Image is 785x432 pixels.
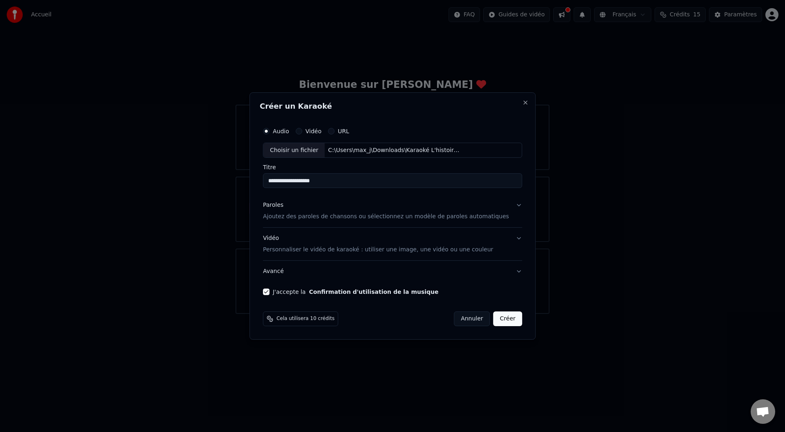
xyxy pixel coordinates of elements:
p: Personnaliser le vidéo de karaoké : utiliser une image, une vidéo ou une couleur [263,246,493,254]
label: Vidéo [305,128,321,134]
div: Choisir un fichier [263,143,325,158]
label: Audio [273,128,289,134]
button: Annuler [454,311,490,326]
label: URL [338,128,349,134]
div: Paroles [263,201,283,210]
div: C:\Users\max_j\Downloads\Karaoké L'histoire de la vie - The Lion King (1994 film) _.mp3 [325,146,464,154]
button: Avancé [263,261,522,282]
label: J'accepte la [273,289,438,295]
button: Créer [493,311,522,326]
button: J'accepte la [309,289,439,295]
div: Vidéo [263,235,493,254]
button: ParolesAjoutez des paroles de chansons ou sélectionnez un modèle de paroles automatiques [263,195,522,228]
label: Titre [263,165,522,170]
p: Ajoutez des paroles de chansons ou sélectionnez un modèle de paroles automatiques [263,213,509,221]
button: VidéoPersonnaliser le vidéo de karaoké : utiliser une image, une vidéo ou une couleur [263,228,522,261]
h2: Créer un Karaoké [260,103,525,110]
span: Cela utilisera 10 crédits [276,316,334,322]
